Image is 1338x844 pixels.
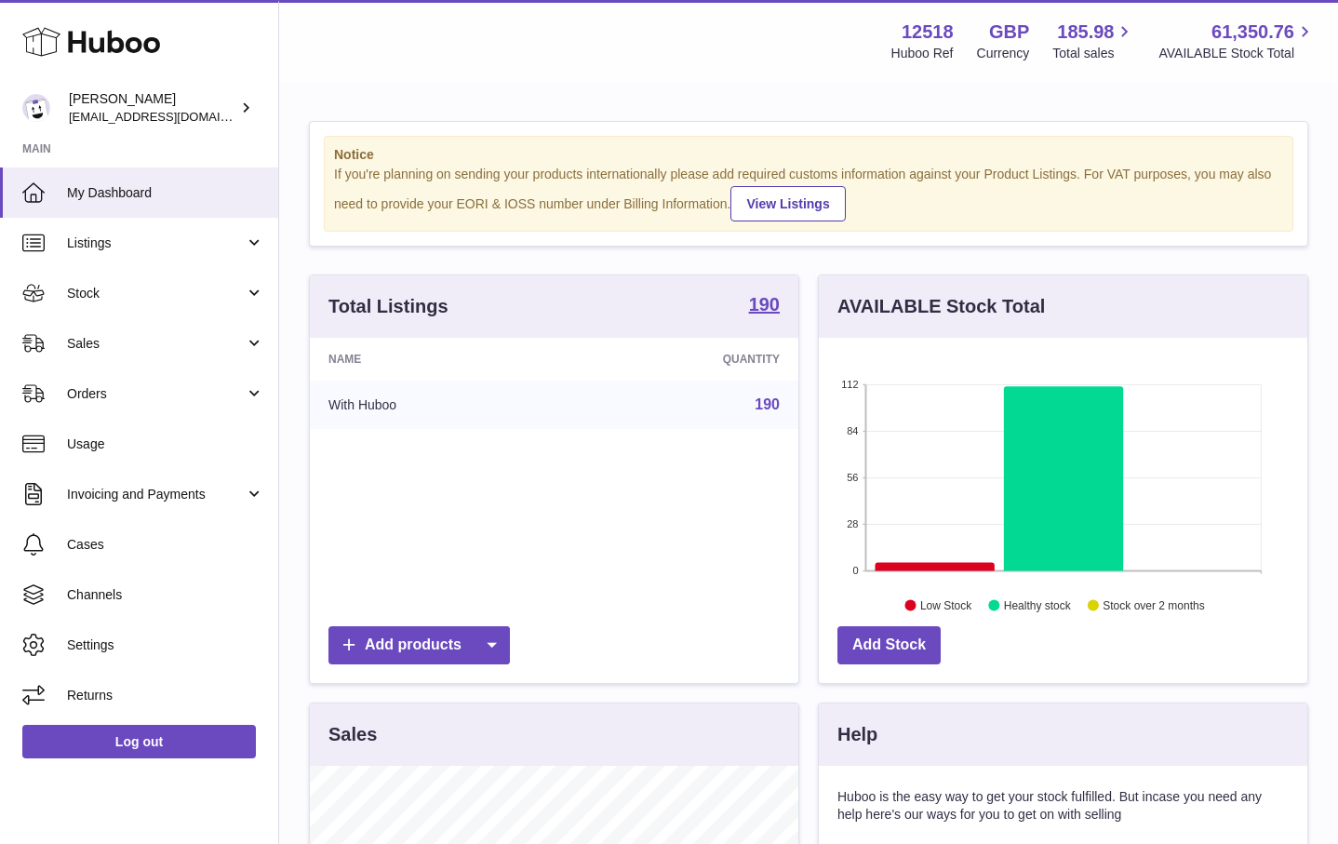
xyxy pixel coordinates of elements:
strong: GBP [989,20,1029,45]
a: Log out [22,725,256,758]
span: Sales [67,335,245,353]
text: 56 [847,472,858,483]
span: Usage [67,435,264,453]
text: 84 [847,425,858,436]
text: 28 [847,518,858,529]
span: 61,350.76 [1211,20,1294,45]
a: Add products [328,626,510,664]
strong: Notice [334,146,1283,164]
div: [PERSON_NAME] [69,90,236,126]
th: Quantity [568,338,798,381]
td: With Huboo [310,381,568,429]
text: Healthy stock [1004,598,1072,611]
img: caitlin@fancylamp.co [22,94,50,122]
span: AVAILABLE Stock Total [1158,45,1316,62]
span: Invoicing and Payments [67,486,245,503]
h3: AVAILABLE Stock Total [837,294,1045,319]
h3: Sales [328,722,377,747]
a: 185.98 Total sales [1052,20,1135,62]
span: My Dashboard [67,184,264,202]
h3: Total Listings [328,294,448,319]
span: Total sales [1052,45,1135,62]
th: Name [310,338,568,381]
a: Add Stock [837,626,941,664]
span: Listings [67,234,245,252]
span: 185.98 [1057,20,1114,45]
a: 190 [755,396,780,412]
span: Orders [67,385,245,403]
span: Stock [67,285,245,302]
p: Huboo is the easy way to get your stock fulfilled. But incase you need any help here's our ways f... [837,788,1289,824]
span: [EMAIL_ADDRESS][DOMAIN_NAME] [69,109,274,124]
text: Stock over 2 months [1103,598,1204,611]
span: Cases [67,536,264,554]
div: Currency [977,45,1030,62]
a: 190 [749,295,780,317]
text: 0 [852,565,858,576]
span: Settings [67,636,264,654]
span: Channels [67,586,264,604]
text: Low Stock [920,598,972,611]
a: View Listings [730,186,845,221]
h3: Help [837,722,877,747]
span: Returns [67,687,264,704]
div: Huboo Ref [891,45,954,62]
a: 61,350.76 AVAILABLE Stock Total [1158,20,1316,62]
text: 112 [841,379,858,390]
div: If you're planning on sending your products internationally please add required customs informati... [334,166,1283,221]
strong: 190 [749,295,780,314]
strong: 12518 [902,20,954,45]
